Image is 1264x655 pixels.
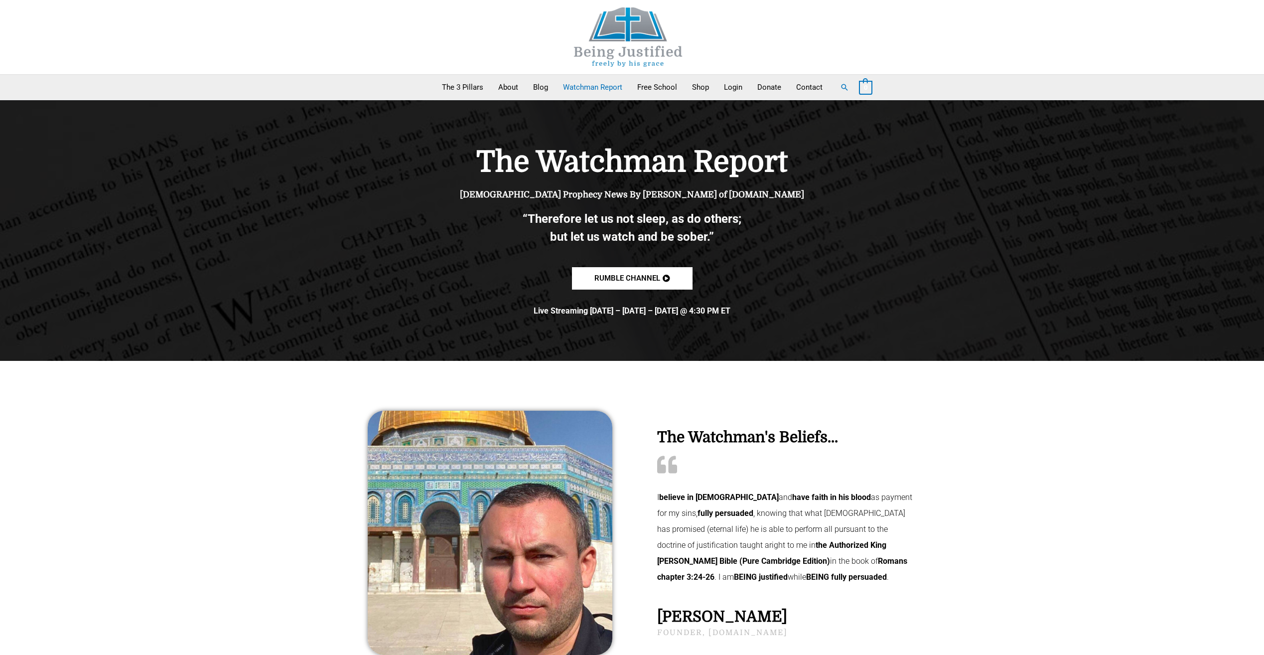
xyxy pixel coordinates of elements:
b: Romans chapter 3:24-26 [657,556,907,582]
nav: Primary Site Navigation [434,75,830,100]
span: 0 [864,84,867,91]
b: believe in [DEMOGRAPHIC_DATA] [659,492,779,502]
b: the Authorized King [PERSON_NAME] Bible (Pure Cambridge Edition) [657,540,886,566]
b: BEING justified [734,572,788,582]
a: Shop [685,75,716,100]
a: View Shopping Cart, empty [859,83,872,92]
span: Rumble channel [594,275,660,282]
h2: The Watchman's Beliefs... [657,430,916,445]
a: Login [716,75,750,100]
h2: [PERSON_NAME] [657,609,916,624]
h1: The Watchman Report [423,145,842,180]
b: but let us watch and be sober.” [550,230,714,244]
a: Donate [750,75,789,100]
p: I and as payment for my sins, , knowing that what [DEMOGRAPHIC_DATA] has promised (eternal life) ... [657,490,916,585]
a: Free School [630,75,685,100]
a: Search button [840,83,849,92]
a: Blog [526,75,556,100]
a: Rumble channel [572,267,693,290]
h2: founder, [DOMAIN_NAME] [657,629,916,637]
a: The 3 Pillars [434,75,491,100]
b: Live Streaming [DATE] – [DATE] – [DATE] @ 4:30 PM ET [534,306,730,316]
b: have faith in his blood [792,492,871,502]
a: About [491,75,526,100]
b: BEING fully persuaded [806,572,887,582]
h4: [DEMOGRAPHIC_DATA] Prophecy News By [PERSON_NAME] of [DOMAIN_NAME] [423,190,842,200]
b: fully persuaded [698,508,753,518]
a: Contact [789,75,830,100]
b: “Therefore let us not sleep, as do others; [523,212,741,226]
img: Being Justified [554,7,703,67]
a: Watchman Report [556,75,630,100]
